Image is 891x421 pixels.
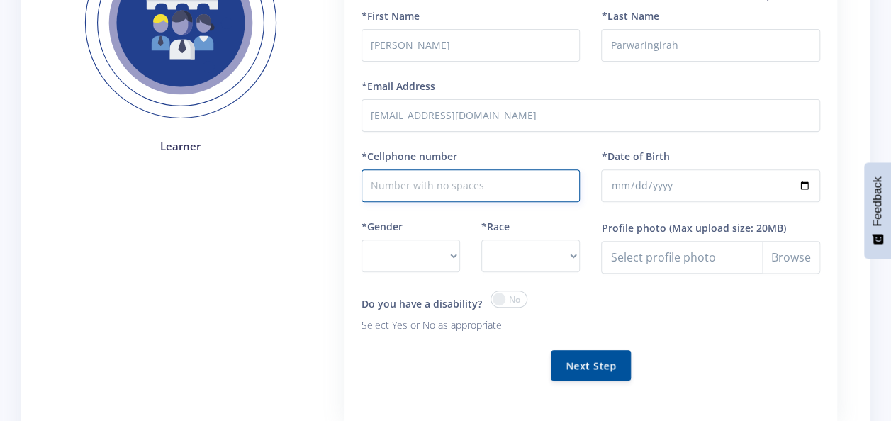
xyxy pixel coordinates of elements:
[601,29,820,62] input: Last Name
[362,99,820,132] input: Email Address
[481,219,510,234] label: *Race
[362,296,482,311] label: Do you have a disability?
[65,138,296,155] h4: Learner
[668,220,785,235] label: (Max upload size: 20MB)
[601,149,669,164] label: *Date of Birth
[362,149,457,164] label: *Cellphone number
[362,79,435,94] label: *Email Address
[362,219,403,234] label: *Gender
[871,176,884,226] span: Feedback
[551,350,631,381] button: Next Step
[864,162,891,259] button: Feedback - Show survey
[362,9,420,23] label: *First Name
[362,169,581,202] input: Number with no spaces
[362,317,581,334] p: Select Yes or No as appropriate
[362,29,581,62] input: First Name
[601,9,659,23] label: *Last Name
[601,220,666,235] label: Profile photo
